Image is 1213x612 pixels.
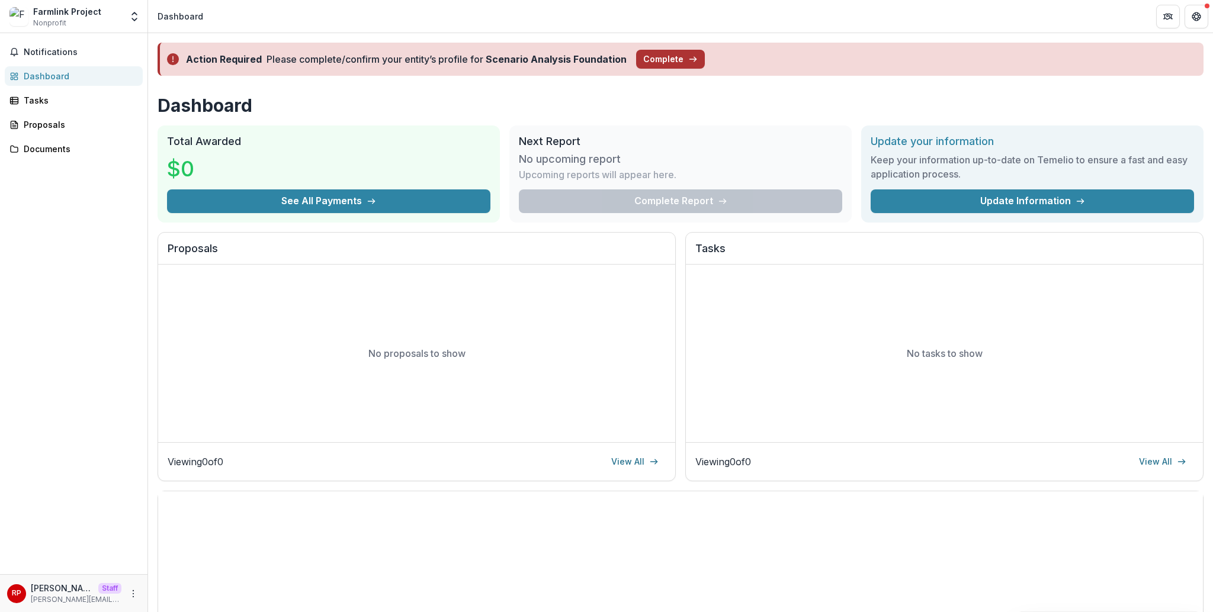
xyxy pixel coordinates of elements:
[12,590,21,597] div: Ruthwick Pathireddy
[31,594,121,605] p: [PERSON_NAME][EMAIL_ADDRESS][DOMAIN_NAME]
[5,66,143,86] a: Dashboard
[695,455,751,469] p: Viewing 0 of 0
[486,53,627,65] strong: Scenario Analysis Foundation
[167,189,490,213] button: See All Payments
[31,582,94,594] p: [PERSON_NAME]
[5,91,143,110] a: Tasks
[186,52,262,66] div: Action Required
[9,7,28,26] img: Farmlink Project
[267,52,627,66] div: Please complete/confirm your entity’s profile for
[695,242,1193,265] h2: Tasks
[167,135,490,148] h2: Total Awarded
[153,8,208,25] nav: breadcrumb
[126,587,140,601] button: More
[604,452,666,471] a: View All
[24,70,133,82] div: Dashboard
[33,5,101,18] div: Farmlink Project
[519,135,842,148] h2: Next Report
[5,43,143,62] button: Notifications
[519,168,676,182] p: Upcoming reports will appear here.
[24,94,133,107] div: Tasks
[907,346,983,360] p: No tasks to show
[1156,5,1180,28] button: Partners
[167,153,256,185] h3: $0
[158,10,203,22] div: Dashboard
[368,346,466,360] p: No proposals to show
[871,135,1194,148] h2: Update your information
[24,143,133,155] div: Documents
[5,139,143,159] a: Documents
[24,47,138,57] span: Notifications
[636,50,705,69] button: Complete
[126,5,143,28] button: Open entity switcher
[5,115,143,134] a: Proposals
[24,118,133,131] div: Proposals
[33,18,66,28] span: Nonprofit
[871,153,1194,181] h3: Keep your information up-to-date on Temelio to ensure a fast and easy application process.
[98,583,121,594] p: Staff
[158,95,1204,116] h1: Dashboard
[519,153,621,166] h3: No upcoming report
[1132,452,1193,471] a: View All
[1185,5,1208,28] button: Get Help
[168,455,223,469] p: Viewing 0 of 0
[168,242,666,265] h2: Proposals
[871,189,1194,213] a: Update Information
